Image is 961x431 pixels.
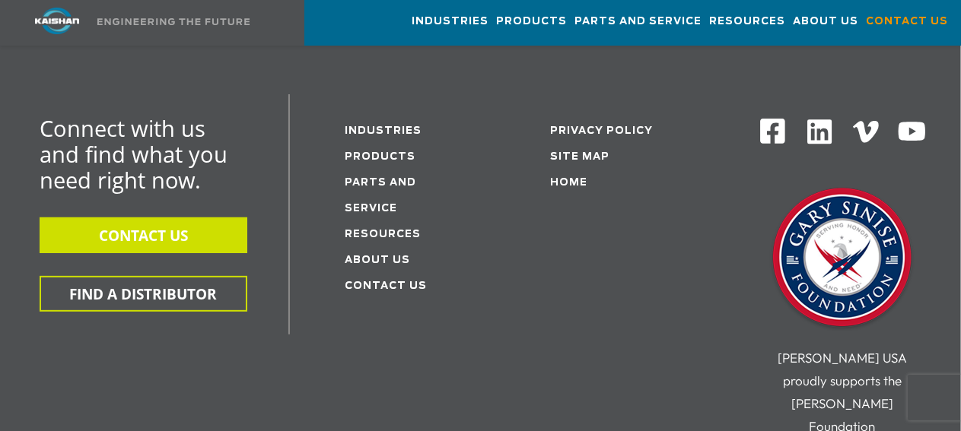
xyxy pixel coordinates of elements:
a: Contact Us [866,1,948,42]
button: FIND A DISTRIBUTOR [40,276,247,312]
a: Home [550,178,587,188]
span: Industries [412,13,488,30]
span: Parts and Service [574,13,702,30]
span: Contact Us [866,13,948,30]
a: Industries [345,126,422,136]
a: Products [345,152,415,162]
img: Youtube [897,117,927,147]
a: Site Map [550,152,609,162]
a: Parts and Service [574,1,702,42]
span: Connect with us and find what you need right now. [40,113,228,195]
a: About Us [345,255,410,265]
a: Privacy Policy [550,126,653,136]
button: CONTACT US [40,217,247,253]
a: About Us [793,1,858,42]
img: Facebook [759,117,787,145]
a: Resources [345,230,421,239]
span: Resources [709,13,785,30]
img: Gary Sinise Foundation [766,183,918,335]
a: Parts and service [345,178,416,214]
a: Resources [709,1,785,42]
img: Vimeo [853,121,879,143]
img: Linkedin [805,117,835,147]
span: About Us [793,13,858,30]
span: Products [496,13,567,30]
a: Products [496,1,567,42]
a: Industries [412,1,488,42]
img: Engineering the future [97,18,250,25]
a: Contact Us [345,281,427,291]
